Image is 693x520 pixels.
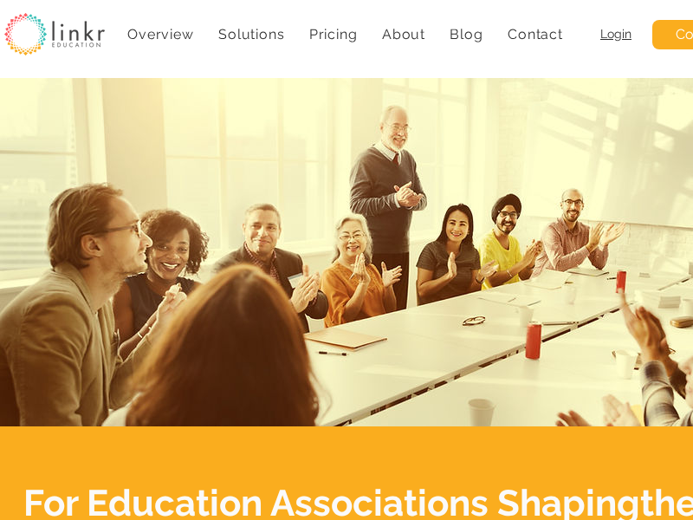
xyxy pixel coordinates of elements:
a: Blog [441,17,492,51]
a: Login [600,27,631,41]
img: linkr_logo_transparentbg.png [4,13,105,55]
span: Overview [127,26,193,42]
span: Solutions [218,26,284,42]
a: Overview [119,17,203,51]
span: Contact [508,26,563,42]
div: About [373,17,435,51]
a: Contact [499,17,572,51]
nav: Site [119,17,572,51]
span: Pricing [309,26,358,42]
div: Solutions [210,17,294,51]
span: About [382,26,425,42]
span: Blog [450,26,483,42]
a: Pricing [301,17,366,51]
